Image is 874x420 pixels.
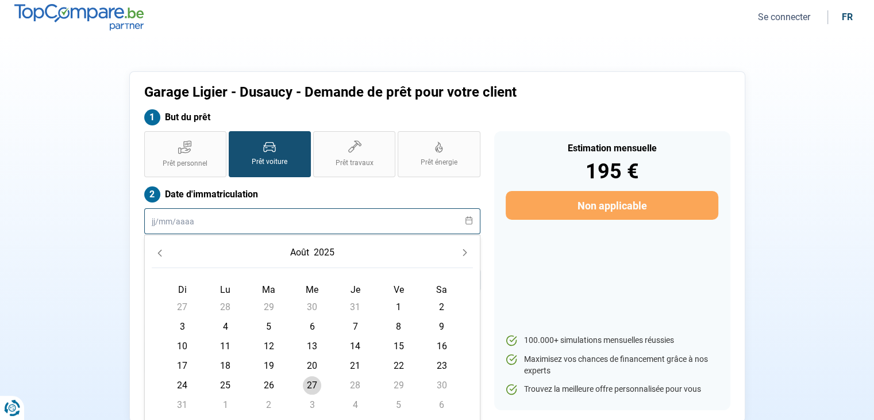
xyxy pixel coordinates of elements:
button: Se connecter [754,11,814,23]
td: 28 [204,297,247,317]
button: Next Month [457,245,473,261]
span: 28 [216,298,234,316]
span: 21 [346,357,364,375]
td: 21 [334,356,377,376]
span: 30 [433,376,451,395]
li: Trouvez la meilleure offre personnalisée pour vous [506,384,718,395]
td: 11 [204,337,247,356]
span: 12 [260,337,278,356]
td: 19 [247,356,290,376]
span: 29 [390,376,408,395]
span: 11 [216,337,234,356]
td: 2 [420,297,463,317]
td: 25 [204,376,247,395]
span: 6 [303,318,321,336]
span: 1 [216,396,234,414]
td: 22 [377,356,420,376]
td: 26 [247,376,290,395]
td: 4 [334,395,377,415]
td: 3 [290,395,333,415]
td: 2 [247,395,290,415]
input: jj/mm/aaaa [144,208,480,234]
td: 9 [420,317,463,337]
span: Sa [436,284,447,295]
span: 25 [216,376,234,395]
button: Choose Year [311,242,337,263]
td: 29 [247,297,290,317]
span: 16 [433,337,451,356]
td: 24 [161,376,204,395]
span: 9 [433,318,451,336]
span: 27 [173,298,191,316]
span: 26 [260,376,278,395]
span: Prêt personnel [163,159,207,169]
td: 5 [377,395,420,415]
span: 17 [173,357,191,375]
td: 15 [377,337,420,356]
td: 1 [377,297,420,317]
td: 31 [161,395,204,415]
td: 16 [420,337,463,356]
span: 3 [173,318,191,336]
span: 18 [216,357,234,375]
button: Previous Month [152,245,168,261]
span: 20 [303,357,321,375]
li: Maximisez vos chances de financement grâce à nos experts [506,354,718,376]
li: 100.000+ simulations mensuelles réussies [506,335,718,346]
td: 12 [247,337,290,356]
td: 6 [420,395,463,415]
div: fr [842,12,853,22]
td: 10 [161,337,204,356]
span: Ve [394,284,404,295]
span: Prêt énergie [421,158,457,167]
span: Me [306,284,318,295]
td: 30 [290,297,333,317]
span: 28 [346,376,364,395]
td: 5 [247,317,290,337]
span: 30 [303,298,321,316]
span: 2 [433,298,451,316]
td: 1 [204,395,247,415]
span: 29 [260,298,278,316]
div: Estimation mensuelle [506,144,718,153]
span: Ma [262,284,275,295]
td: 31 [334,297,377,317]
h1: Garage Ligier - Dusaucy - Demande de prêt pour votre client [144,84,580,101]
td: 28 [334,376,377,395]
span: Je [351,284,360,295]
td: 3 [161,317,204,337]
span: Prêt travaux [336,158,374,168]
span: 1 [390,298,408,316]
img: TopCompare.be [14,4,144,30]
td: 29 [377,376,420,395]
button: Choose Month [288,242,311,263]
td: 20 [290,356,333,376]
span: 7 [346,318,364,336]
span: 22 [390,357,408,375]
td: 6 [290,317,333,337]
span: 2 [260,396,278,414]
span: 4 [346,396,364,414]
span: 6 [433,396,451,414]
td: 17 [161,356,204,376]
span: 24 [173,376,191,395]
td: 13 [290,337,333,356]
td: 8 [377,317,420,337]
span: Di [178,284,187,295]
td: 7 [334,317,377,337]
td: 27 [290,376,333,395]
span: 19 [260,357,278,375]
span: 10 [173,337,191,356]
span: 4 [216,318,234,336]
span: 3 [303,396,321,414]
label: But du prêt [144,109,480,125]
td: 14 [334,337,377,356]
button: Non applicable [506,191,718,220]
span: Prêt voiture [252,157,287,167]
td: 23 [420,356,463,376]
label: Date d'immatriculation [144,186,480,203]
span: 5 [260,318,278,336]
td: 27 [161,297,204,317]
span: 15 [390,337,408,356]
span: 5 [390,396,408,414]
